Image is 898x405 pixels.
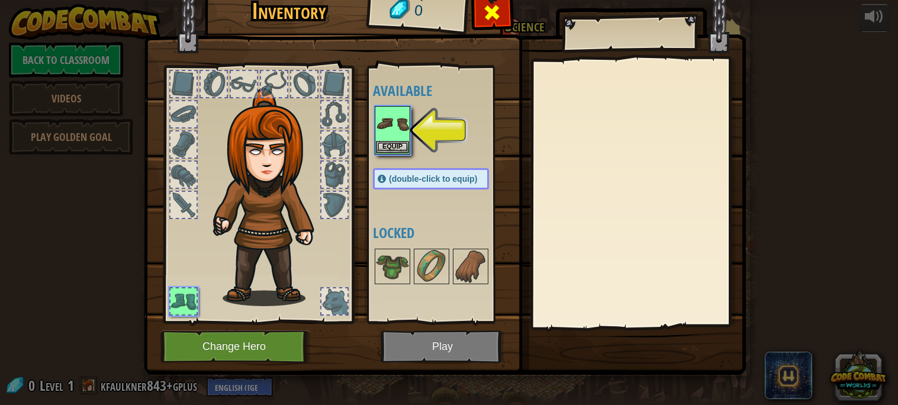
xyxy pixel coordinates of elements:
img: hair_f2.png [208,88,335,306]
img: portrait.png [376,107,409,140]
img: portrait.png [415,250,448,283]
span: (double-click to equip) [389,174,477,184]
h4: Locked [373,225,513,240]
h4: Available [373,83,513,98]
button: Change Hero [160,330,311,363]
img: portrait.png [454,250,487,283]
img: portrait.png [376,250,409,283]
button: Equip [376,141,409,153]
